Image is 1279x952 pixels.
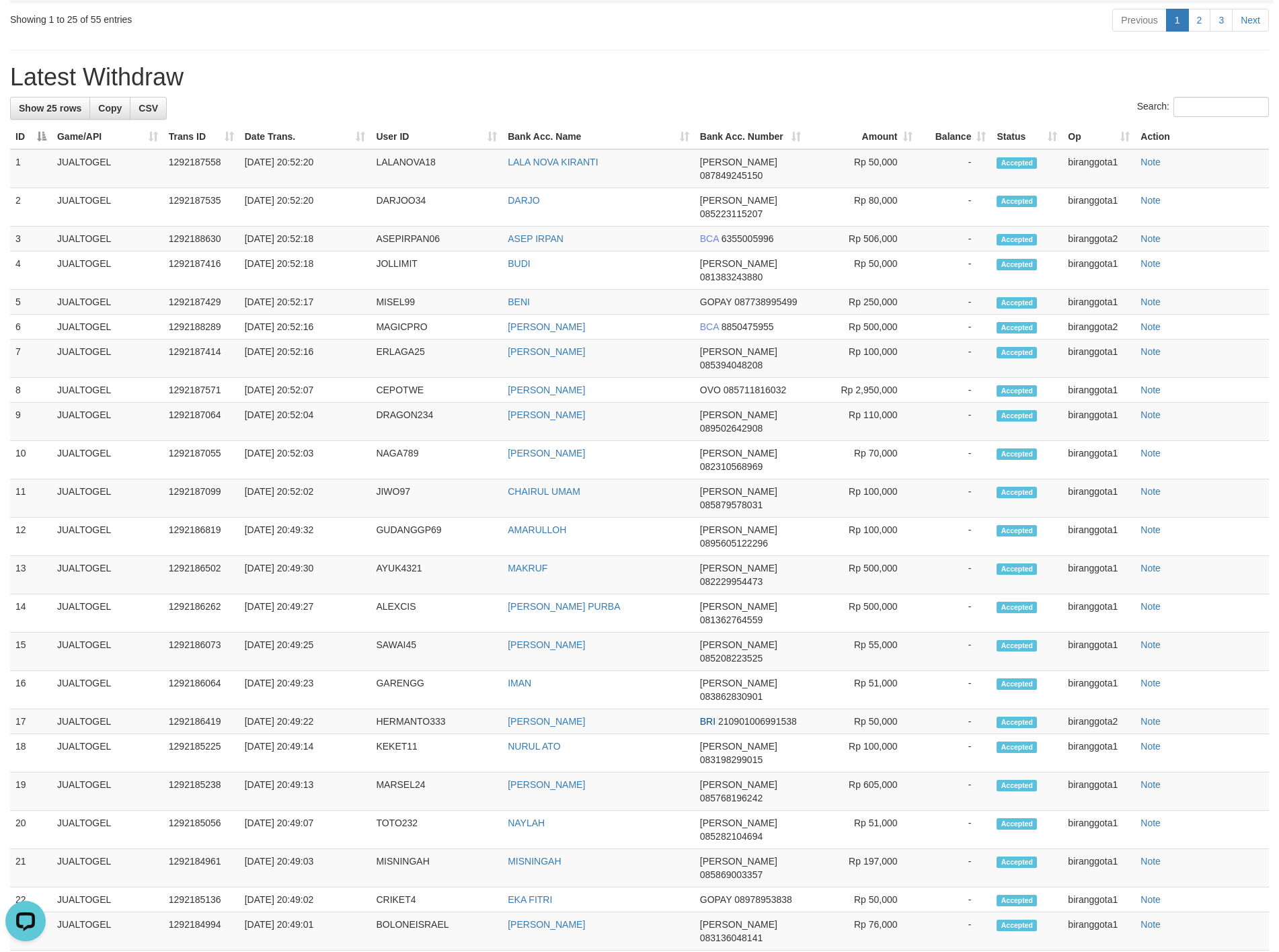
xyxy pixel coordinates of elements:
td: 5 [10,290,52,315]
td: GARENGG [371,671,502,709]
a: [PERSON_NAME] [508,779,585,790]
td: biranggota1 [1062,479,1135,518]
span: [PERSON_NAME] [700,346,777,357]
td: Rp 80,000 [806,188,918,227]
span: [PERSON_NAME] [700,639,777,650]
td: [DATE] 20:49:23 [239,671,371,709]
th: User ID: activate to sort column ascending [371,124,502,149]
th: Game/API: activate to sort column ascending [52,124,163,149]
a: Note [1140,157,1161,167]
span: [PERSON_NAME] [700,157,777,167]
td: TOTO232 [371,811,502,849]
th: ID: activate to sort column descending [10,124,52,149]
td: CEPOTWE [371,378,502,403]
td: 20 [10,811,52,849]
td: - [918,227,992,251]
td: [DATE] 20:49:32 [239,518,371,556]
td: - [918,556,992,594]
td: - [918,403,992,441]
td: [DATE] 20:52:18 [239,251,371,290]
td: biranggota1 [1062,772,1135,811]
td: biranggota2 [1062,709,1135,734]
span: Accepted [997,678,1037,690]
td: JUALTOGEL [52,734,163,772]
span: Show 25 rows [19,103,81,114]
span: Copy 085879578031 to clipboard [700,500,763,510]
td: 10 [10,441,52,479]
td: LALANOVA18 [371,149,502,188]
a: Note [1140,346,1161,357]
td: - [918,811,992,849]
td: 3 [10,227,52,251]
td: NAGA789 [371,441,502,479]
a: Note [1140,639,1161,650]
td: Rp 197,000 [806,849,918,887]
span: BCA [700,233,719,244]
td: 1292187414 [163,340,239,378]
td: HERMANTO333 [371,709,502,734]
td: biranggota1 [1062,811,1135,849]
td: 11 [10,479,52,518]
td: [DATE] 20:49:07 [239,811,371,849]
a: LALA NOVA KIRANTI [508,157,598,167]
td: KEKET11 [371,734,502,772]
a: NURUL ATO [508,741,560,752]
span: [PERSON_NAME] [700,678,777,688]
td: [DATE] 20:52:04 [239,403,371,441]
span: Copy 085223115207 to clipboard [700,208,763,219]
td: 1292185225 [163,734,239,772]
td: MARSEL24 [371,772,502,811]
span: Accepted [997,297,1037,309]
td: MISNINGAH [371,849,502,887]
td: biranggota1 [1062,290,1135,315]
span: Copy 8850475955 to clipboard [722,321,774,332]
a: 3 [1210,9,1233,32]
td: 17 [10,709,52,734]
td: 1292187064 [163,403,239,441]
td: Rp 100,000 [806,479,918,518]
td: 1292187535 [163,188,239,227]
span: BCA [700,321,719,332]
td: [DATE] 20:52:16 [239,340,371,378]
a: Note [1140,409,1161,420]
span: Copy 089502642908 to clipboard [700,423,763,434]
span: Accepted [997,347,1037,358]
td: JIWO97 [371,479,502,518]
td: 21 [10,849,52,887]
span: Accepted [997,717,1037,728]
a: DARJO [508,195,539,206]
td: [DATE] 20:52:20 [239,149,371,188]
a: NAYLAH [508,818,545,828]
a: Note [1140,856,1161,867]
td: - [918,378,992,403]
span: Copy 087738995499 to clipboard [734,296,797,307]
td: biranggota1 [1062,671,1135,709]
td: 12 [10,518,52,556]
td: Rp 51,000 [806,671,918,709]
a: Previous [1112,9,1166,32]
a: Note [1140,524,1161,535]
a: Note [1140,716,1161,727]
td: JUALTOGEL [52,251,163,290]
th: Trans ID: activate to sort column ascending [163,124,239,149]
th: Bank Acc. Name: activate to sort column ascending [502,124,695,149]
span: Copy [98,103,122,114]
a: IMAN [508,678,531,688]
td: JUALTOGEL [52,441,163,479]
td: [DATE] 20:49:03 [239,849,371,887]
a: Note [1140,601,1161,612]
a: Note [1140,818,1161,828]
td: 1292186073 [163,633,239,671]
span: Accepted [997,196,1037,207]
td: DARJOO34 [371,188,502,227]
td: Rp 55,000 [806,633,918,671]
td: JUALTOGEL [52,811,163,849]
span: [PERSON_NAME] [700,779,777,790]
td: 6 [10,315,52,340]
td: biranggota1 [1062,149,1135,188]
th: Date Trans.: activate to sort column ascending [239,124,371,149]
td: biranggota1 [1062,556,1135,594]
td: [DATE] 20:49:22 [239,709,371,734]
td: JUALTOGEL [52,378,163,403]
td: biranggota1 [1062,340,1135,378]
